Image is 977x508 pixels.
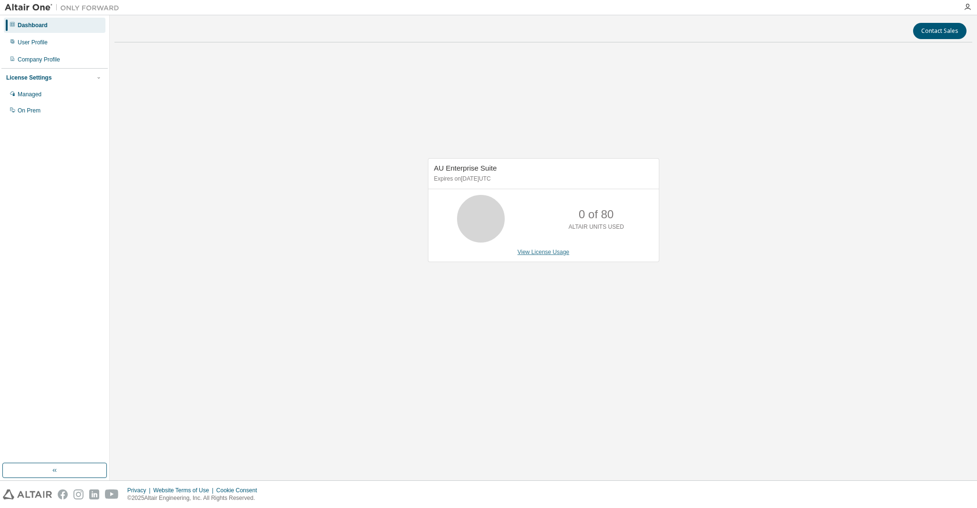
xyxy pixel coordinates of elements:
img: Altair One [5,3,124,12]
div: Managed [18,91,42,98]
a: View License Usage [518,249,570,255]
button: Contact Sales [913,23,967,39]
span: AU Enterprise Suite [434,164,497,172]
div: Dashboard [18,21,48,29]
p: Expires on [DATE] UTC [434,175,651,183]
img: linkedin.svg [89,489,99,499]
img: instagram.svg [73,489,83,499]
div: Cookie Consent [216,487,262,494]
p: ALTAIR UNITS USED [569,223,624,231]
img: altair_logo.svg [3,489,52,499]
div: On Prem [18,107,41,114]
div: Website Terms of Use [153,487,216,494]
div: User Profile [18,39,48,46]
div: Privacy [127,487,153,494]
div: License Settings [6,74,52,81]
div: Company Profile [18,56,60,63]
img: youtube.svg [105,489,119,499]
p: 0 of 80 [579,206,613,223]
img: facebook.svg [58,489,68,499]
p: © 2025 Altair Engineering, Inc. All Rights Reserved. [127,494,263,502]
